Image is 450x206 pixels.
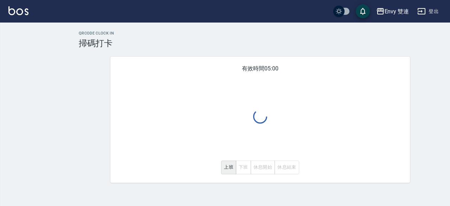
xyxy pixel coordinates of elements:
h3: 掃碼打卡 [79,38,442,48]
button: 登出 [414,5,442,18]
h2: QRcode Clock In [79,31,442,36]
img: Logo [8,6,28,15]
div: 有效時間 05:00 [110,57,410,183]
button: Envy 雙連 [373,4,412,19]
div: Envy 雙連 [385,7,409,16]
button: save [356,4,370,18]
